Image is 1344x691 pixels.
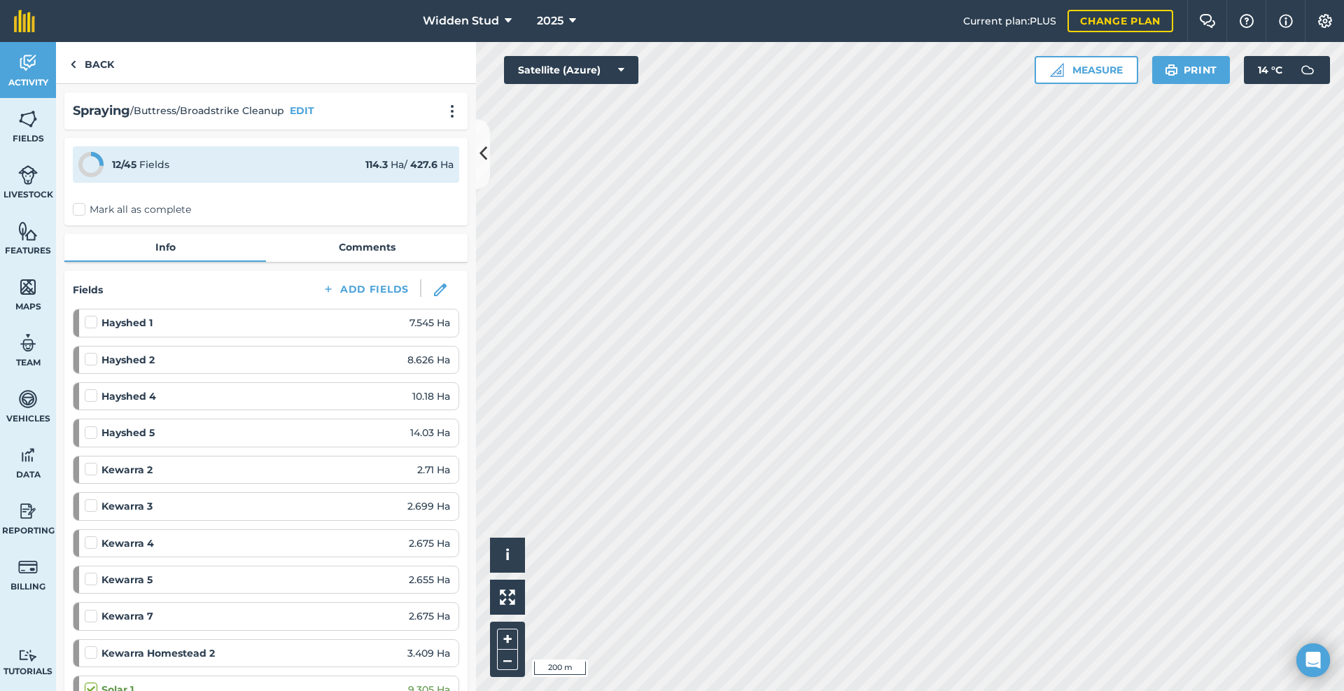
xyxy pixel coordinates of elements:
[505,546,510,564] span: i
[18,53,38,74] img: svg+xml;base64,PD94bWwgdmVyc2lvbj0iMS4wIiBlbmNvZGluZz0idXRmLTgiPz4KPCEtLSBHZW5lcmF0b3I6IEFkb2JlIE...
[1258,56,1282,84] span: 14 ° C
[101,389,156,404] strong: Hayshed 4
[490,538,525,573] button: i
[434,284,447,296] img: svg+xml;base64,PHN2ZyB3aWR0aD0iMTgiIGhlaWdodD0iMTgiIHZpZXdCb3g9IjAgMCAxOCAxOCIgZmlsbD0ibm9uZSIgeG...
[18,389,38,410] img: svg+xml;base64,PD94bWwgdmVyc2lvbj0iMS4wIiBlbmNvZGluZz0idXRmLTgiPz4KPCEtLSBHZW5lcmF0b3I6IEFkb2JlIE...
[101,572,153,587] strong: Kewarra 5
[1199,14,1216,28] img: Two speech bubbles overlapping with the left bubble in the forefront
[365,158,388,171] strong: 114.3
[18,501,38,522] img: svg+xml;base64,PD94bWwgdmVyc2lvbj0iMS4wIiBlbmNvZGluZz0idXRmLTgiPz4KPCEtLSBHZW5lcmF0b3I6IEFkb2JlIE...
[417,462,450,477] span: 2.71 Ha
[18,165,38,186] img: svg+xml;base64,PD94bWwgdmVyc2lvbj0iMS4wIiBlbmNvZGluZz0idXRmLTgiPz4KPCEtLSBHZW5lcmF0b3I6IEFkb2JlIE...
[423,13,499,29] span: Widden Stud
[407,498,450,514] span: 2.699 Ha
[70,56,76,73] img: svg+xml;base64,PHN2ZyB4bWxucz0iaHR0cDovL3d3dy53My5vcmcvMjAwMC9zdmciIHdpZHRoPSI5IiBoZWlnaHQ9IjI0Ii...
[73,101,130,121] h2: Spraying
[18,649,38,662] img: svg+xml;base64,PD94bWwgdmVyc2lvbj0iMS4wIiBlbmNvZGluZz0idXRmLTgiPz4KPCEtLSBHZW5lcmF0b3I6IEFkb2JlIE...
[1067,10,1173,32] a: Change plan
[18,109,38,130] img: svg+xml;base64,PHN2ZyB4bWxucz0iaHR0cDovL3d3dy53My5vcmcvMjAwMC9zdmciIHdpZHRoPSI1NiIgaGVpZ2h0PSI2MC...
[1035,56,1138,84] button: Measure
[497,650,518,670] button: –
[1152,56,1231,84] button: Print
[112,158,136,171] strong: 12 / 45
[1050,63,1064,77] img: Ruler icon
[101,425,155,440] strong: Hayshed 5
[1279,13,1293,29] img: svg+xml;base64,PHN2ZyB4bWxucz0iaHR0cDovL3d3dy53My5vcmcvMjAwMC9zdmciIHdpZHRoPSIxNyIgaGVpZ2h0PSIxNy...
[407,645,450,661] span: 3.409 Ha
[1238,14,1255,28] img: A question mark icon
[410,425,450,440] span: 14.03 Ha
[409,536,450,551] span: 2.675 Ha
[112,157,169,172] div: Fields
[1294,56,1322,84] img: svg+xml;base64,PD94bWwgdmVyc2lvbj0iMS4wIiBlbmNvZGluZz0idXRmLTgiPz4KPCEtLSBHZW5lcmF0b3I6IEFkb2JlIE...
[56,42,128,83] a: Back
[101,498,153,514] strong: Kewarra 3
[1165,62,1178,78] img: svg+xml;base64,PHN2ZyB4bWxucz0iaHR0cDovL3d3dy53My5vcmcvMjAwMC9zdmciIHdpZHRoPSIxOSIgaGVpZ2h0PSIyNC...
[497,629,518,650] button: +
[130,103,284,118] span: / Buttress/Broadstrike Cleanup
[101,645,215,661] strong: Kewarra Homestead 2
[500,589,515,605] img: Four arrows, one pointing top left, one top right, one bottom right and the last bottom left
[266,234,468,260] a: Comments
[963,13,1056,29] span: Current plan : PLUS
[101,315,153,330] strong: Hayshed 1
[18,277,38,298] img: svg+xml;base64,PHN2ZyB4bWxucz0iaHR0cDovL3d3dy53My5vcmcvMjAwMC9zdmciIHdpZHRoPSI1NiIgaGVpZ2h0PSI2MC...
[101,536,154,551] strong: Kewarra 4
[444,104,461,118] img: svg+xml;base64,PHN2ZyB4bWxucz0iaHR0cDovL3d3dy53My5vcmcvMjAwMC9zdmciIHdpZHRoPSIyMCIgaGVpZ2h0PSIyNC...
[290,103,314,118] button: EDIT
[1296,643,1330,677] div: Open Intercom Messenger
[409,315,450,330] span: 7.545 Ha
[101,462,153,477] strong: Kewarra 2
[1317,14,1333,28] img: A cog icon
[412,389,450,404] span: 10.18 Ha
[18,557,38,578] img: svg+xml;base64,PD94bWwgdmVyc2lvbj0iMS4wIiBlbmNvZGluZz0idXRmLTgiPz4KPCEtLSBHZW5lcmF0b3I6IEFkb2JlIE...
[409,572,450,587] span: 2.655 Ha
[18,221,38,242] img: svg+xml;base64,PHN2ZyB4bWxucz0iaHR0cDovL3d3dy53My5vcmcvMjAwMC9zdmciIHdpZHRoPSI1NiIgaGVpZ2h0PSI2MC...
[504,56,638,84] button: Satellite (Azure)
[101,608,153,624] strong: Kewarra 7
[64,234,266,260] a: Info
[73,202,191,217] label: Mark all as complete
[407,352,450,368] span: 8.626 Ha
[14,10,35,32] img: fieldmargin Logo
[18,445,38,466] img: svg+xml;base64,PD94bWwgdmVyc2lvbj0iMS4wIiBlbmNvZGluZz0idXRmLTgiPz4KPCEtLSBHZW5lcmF0b3I6IEFkb2JlIE...
[73,282,103,298] h4: Fields
[311,279,420,299] button: Add Fields
[537,13,563,29] span: 2025
[101,352,155,368] strong: Hayshed 2
[410,158,437,171] strong: 427.6
[409,608,450,624] span: 2.675 Ha
[1244,56,1330,84] button: 14 °C
[365,157,454,172] div: Ha / Ha
[18,333,38,354] img: svg+xml;base64,PD94bWwgdmVyc2lvbj0iMS4wIiBlbmNvZGluZz0idXRmLTgiPz4KPCEtLSBHZW5lcmF0b3I6IEFkb2JlIE...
